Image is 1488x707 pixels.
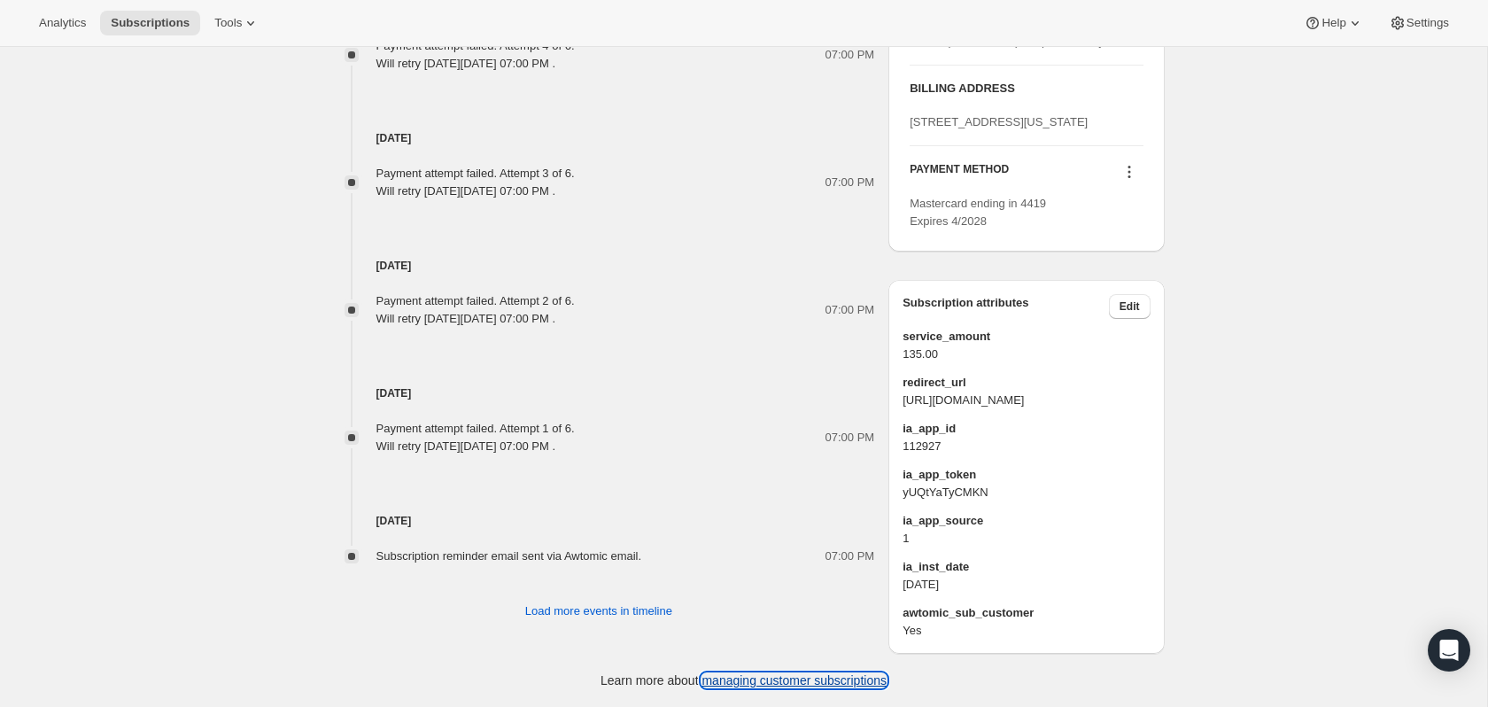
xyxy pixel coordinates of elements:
[323,512,875,530] h4: [DATE]
[910,80,1143,97] h3: BILLING ADDRESS
[1109,294,1151,319] button: Edit
[1407,16,1449,30] span: Settings
[111,16,190,30] span: Subscriptions
[825,548,875,565] span: 07:00 PM
[825,429,875,447] span: 07:00 PM
[903,576,1150,594] span: [DATE]
[903,604,1150,622] span: awtomic_sub_customer
[39,16,86,30] span: Analytics
[903,530,1150,548] span: 1
[1428,629,1470,672] div: Open Intercom Messenger
[825,46,875,64] span: 07:00 PM
[1120,299,1140,314] span: Edit
[825,301,875,319] span: 07:00 PM
[903,512,1150,530] span: ia_app_source
[376,420,575,455] div: Payment attempt failed. Attempt 1 of 6. Will retry [DATE][DATE] 07:00 PM .
[701,673,887,688] a: managing customer subscriptions
[903,466,1150,484] span: ia_app_token
[376,37,575,73] div: Payment attempt failed. Attempt 4 of 6. Will retry [DATE][DATE] 07:00 PM .
[903,558,1150,576] span: ia_inst_date
[28,11,97,35] button: Analytics
[910,197,1046,228] span: Mastercard ending in 4419 Expires 4/2028
[903,294,1109,319] h3: Subscription attributes
[903,346,1150,363] span: 135.00
[515,597,683,625] button: Load more events in timeline
[903,438,1150,455] span: 112927
[903,484,1150,501] span: yUQtYaTyCMKN
[376,549,642,563] span: Subscription reminder email sent via Awtomic email.
[903,392,1150,409] span: [URL][DOMAIN_NAME]
[601,672,887,689] p: Learn more about
[1321,16,1345,30] span: Help
[376,165,575,200] div: Payment attempt failed. Attempt 3 of 6. Will retry [DATE][DATE] 07:00 PM .
[903,328,1150,346] span: service_amount
[525,602,672,620] span: Load more events in timeline
[100,11,200,35] button: Subscriptions
[910,115,1088,128] span: [STREET_ADDRESS][US_STATE]
[825,174,875,191] span: 07:00 PM
[1293,11,1374,35] button: Help
[903,622,1150,640] span: Yes
[214,16,242,30] span: Tools
[903,374,1150,392] span: redirect_url
[204,11,270,35] button: Tools
[323,257,875,275] h4: [DATE]
[376,292,575,328] div: Payment attempt failed. Attempt 2 of 6. Will retry [DATE][DATE] 07:00 PM .
[323,385,875,402] h4: [DATE]
[323,129,875,147] h4: [DATE]
[903,420,1150,438] span: ia_app_id
[1378,11,1460,35] button: Settings
[910,162,1009,186] h3: PAYMENT METHOD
